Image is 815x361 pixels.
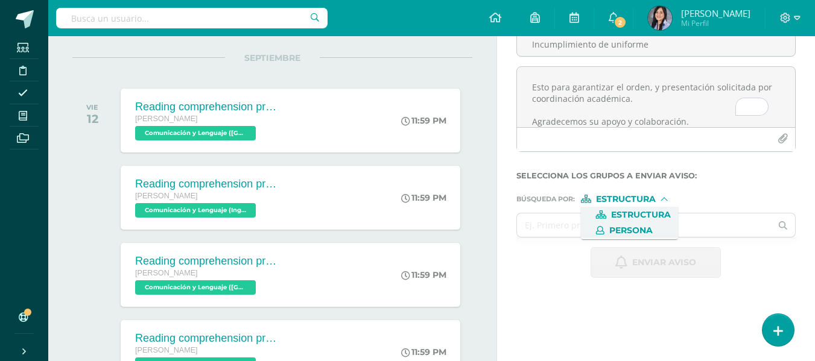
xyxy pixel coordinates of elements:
span: SEPTIEMBRE [225,52,320,63]
input: Titulo [517,33,795,56]
span: [PERSON_NAME] [681,7,750,19]
div: Reading comprehension practice [135,332,280,345]
span: Comunicación y Lenguaje (Inglés) 'A' [135,203,256,218]
label: Selecciona los grupos a enviar aviso : [516,171,796,180]
span: [PERSON_NAME] [135,269,198,277]
button: Enviar aviso [591,247,721,278]
span: Estructura [611,212,671,218]
span: Búsqueda por : [516,196,575,202]
div: 11:59 PM [401,115,446,126]
span: Comunicación y Lenguaje (Inglés) 'C' [135,280,256,295]
div: 11:59 PM [401,192,446,203]
span: [PERSON_NAME] [135,346,198,354]
img: 055d0232309eceac77de527047121526.png [648,6,672,30]
div: Reading comprehension practice [135,101,280,113]
span: Enviar aviso [632,248,696,277]
span: 2 [614,16,627,29]
div: VIE [86,103,98,111]
span: Persona [609,227,653,234]
input: Busca un usuario... [56,8,328,28]
div: [object Object] [581,195,671,203]
input: Ej. Primero primaria [517,213,772,237]
div: Reading comprehension practice [135,178,280,190]
span: [PERSON_NAME] [135,192,198,200]
div: 11:59 PM [401,347,446,357]
span: Comunicación y Lenguaje (Inglés) 'B' [135,126,256,140]
span: Estructura [596,196,656,202]
span: Mi Perfil [681,18,750,28]
span: [PERSON_NAME] [135,115,198,123]
div: 11:59 PM [401,269,446,280]
textarea: To enrich screen reader interactions, please activate Accessibility in Grammarly extension settings [517,67,795,127]
div: 12 [86,111,98,126]
div: Reading comprehension practice [135,255,280,268]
